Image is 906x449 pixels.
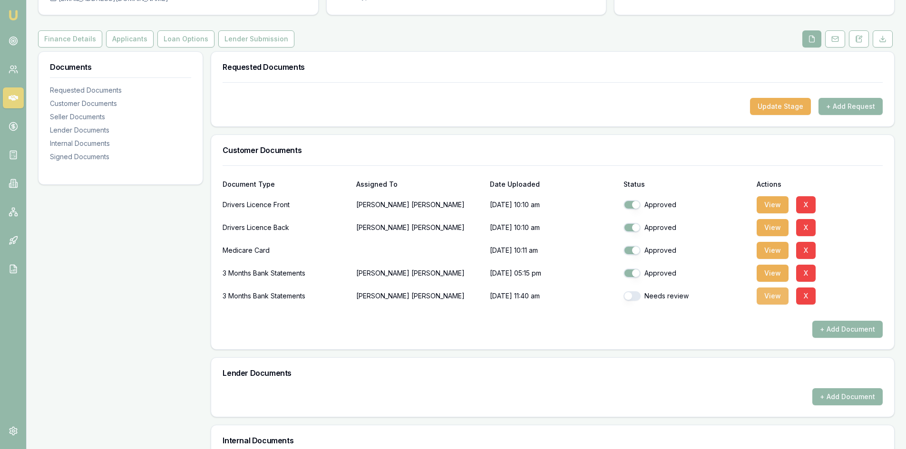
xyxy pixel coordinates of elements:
[223,146,883,154] h3: Customer Documents
[50,152,191,162] div: Signed Documents
[490,218,616,237] p: [DATE] 10:10 am
[623,223,750,232] div: Approved
[356,287,482,306] p: [PERSON_NAME] [PERSON_NAME]
[50,99,191,108] div: Customer Documents
[818,98,883,115] button: + Add Request
[38,30,102,48] button: Finance Details
[157,30,214,48] button: Loan Options
[223,181,349,188] div: Document Type
[623,246,750,255] div: Approved
[156,30,216,48] a: Loan Options
[750,98,811,115] button: Update Stage
[796,287,816,305] button: X
[812,388,883,405] button: + Add Document
[796,196,816,213] button: X
[796,219,816,236] button: X
[104,30,156,48] a: Applicants
[223,241,349,260] div: Medicare Card
[623,181,750,188] div: Status
[796,242,816,259] button: X
[50,86,191,95] div: Requested Documents
[490,287,616,306] p: [DATE] 11:40 am
[223,437,883,444] h3: Internal Documents
[356,218,482,237] p: [PERSON_NAME] [PERSON_NAME]
[50,125,191,135] div: Lender Documents
[223,218,349,237] div: Drivers Licence Back
[623,291,750,301] div: Needs review
[757,196,789,213] button: View
[757,265,789,282] button: View
[623,200,750,210] div: Approved
[356,264,482,283] p: [PERSON_NAME] [PERSON_NAME]
[356,195,482,214] p: [PERSON_NAME] [PERSON_NAME]
[223,287,349,306] div: 3 Months Bank Statements
[38,30,104,48] a: Finance Details
[757,287,789,305] button: View
[223,264,349,283] div: 3 Months Bank Statements
[812,321,883,338] button: + Add Document
[50,139,191,148] div: Internal Documents
[8,10,19,21] img: emu-icon-u.png
[106,30,154,48] button: Applicants
[216,30,296,48] a: Lender Submission
[490,195,616,214] p: [DATE] 10:10 am
[50,63,191,71] h3: Documents
[757,242,789,259] button: View
[223,369,883,377] h3: Lender Documents
[490,241,616,260] p: [DATE] 10:11 am
[490,264,616,283] p: [DATE] 05:15 pm
[223,63,883,71] h3: Requested Documents
[490,181,616,188] div: Date Uploaded
[757,181,883,188] div: Actions
[223,195,349,214] div: Drivers Licence Front
[796,265,816,282] button: X
[356,181,482,188] div: Assigned To
[50,112,191,122] div: Seller Documents
[623,268,750,278] div: Approved
[218,30,294,48] button: Lender Submission
[757,219,789,236] button: View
